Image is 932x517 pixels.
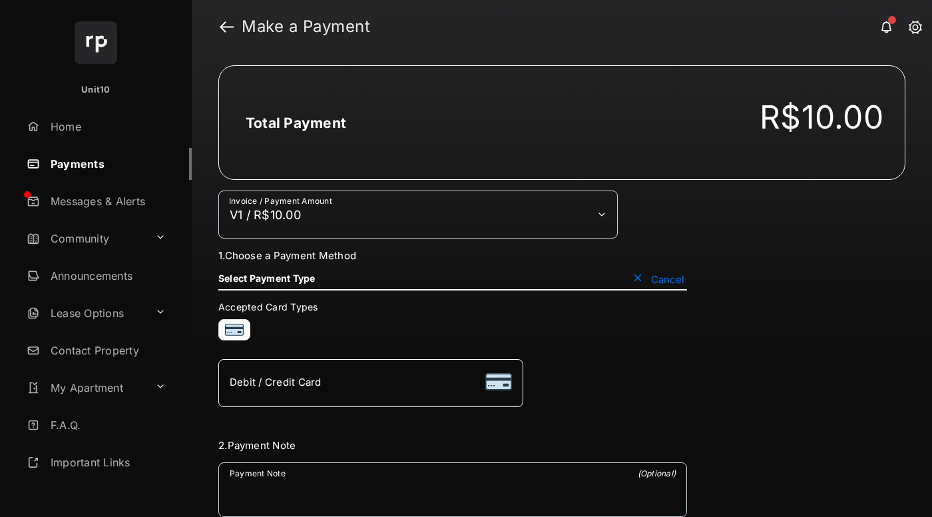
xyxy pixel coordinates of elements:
a: My Apartment [21,372,150,404]
span: Debit / Credit Card [230,376,322,388]
div: R$10.00 [760,98,883,137]
a: Lease Options [21,297,150,329]
a: Announcements [21,260,192,292]
a: Contact Property [21,334,192,366]
a: Payments [21,148,192,180]
p: Unit10 [81,83,111,97]
h3: 1. Choose a Payment Method [218,249,687,262]
h3: 2. Payment Note [218,439,687,452]
a: Community [21,223,150,255]
strong: Make a Payment [242,19,370,35]
span: Accepted Card Types [218,301,324,312]
a: Important Links [21,446,171,478]
button: Cancel [630,272,687,286]
a: F.A.Q. [21,409,192,441]
h2: Total Payment [246,115,346,131]
a: Home [21,111,192,143]
img: svg+xml;base64,PHN2ZyB4bWxucz0iaHR0cDovL3d3dy53My5vcmcvMjAwMC9zdmciIHdpZHRoPSI2NCIgaGVpZ2h0PSI2NC... [75,21,117,64]
a: Messages & Alerts [21,185,192,217]
h4: Select Payment Type [218,272,316,284]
